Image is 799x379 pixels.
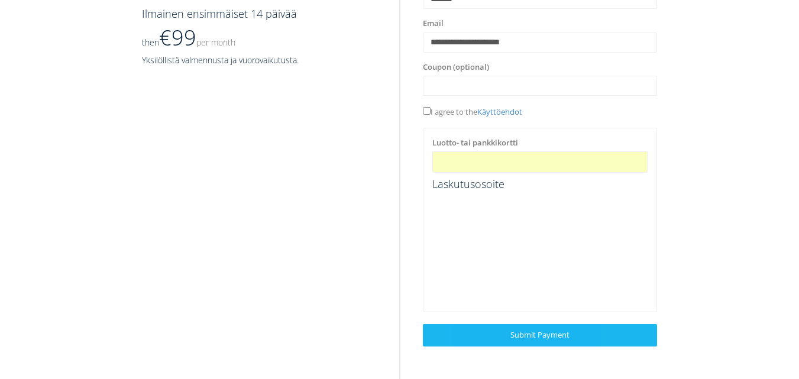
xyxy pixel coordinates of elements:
[477,106,522,117] a: Käyttöehdot
[423,106,522,117] span: I agree to the
[510,329,570,340] span: Submit Payment
[423,324,656,346] a: Submit Payment
[196,37,235,48] small: Per Month
[432,179,647,190] h4: Laskutusosoite
[159,23,235,52] span: €99
[440,157,639,167] iframe: Suojattu korttimaksun syöttökehys
[142,26,376,50] h5: then
[430,194,649,305] iframe: Turvallinen osoitteen syötekehys
[423,61,489,73] label: Coupon (optional)
[432,137,518,149] label: Luotto- tai pankkikortti
[142,8,376,20] h4: Ilmainen ensimmäiset 14 päivää
[142,56,376,64] h5: Yksilöllistä valmennusta ja vuorovaikutusta.
[423,18,444,30] label: Email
